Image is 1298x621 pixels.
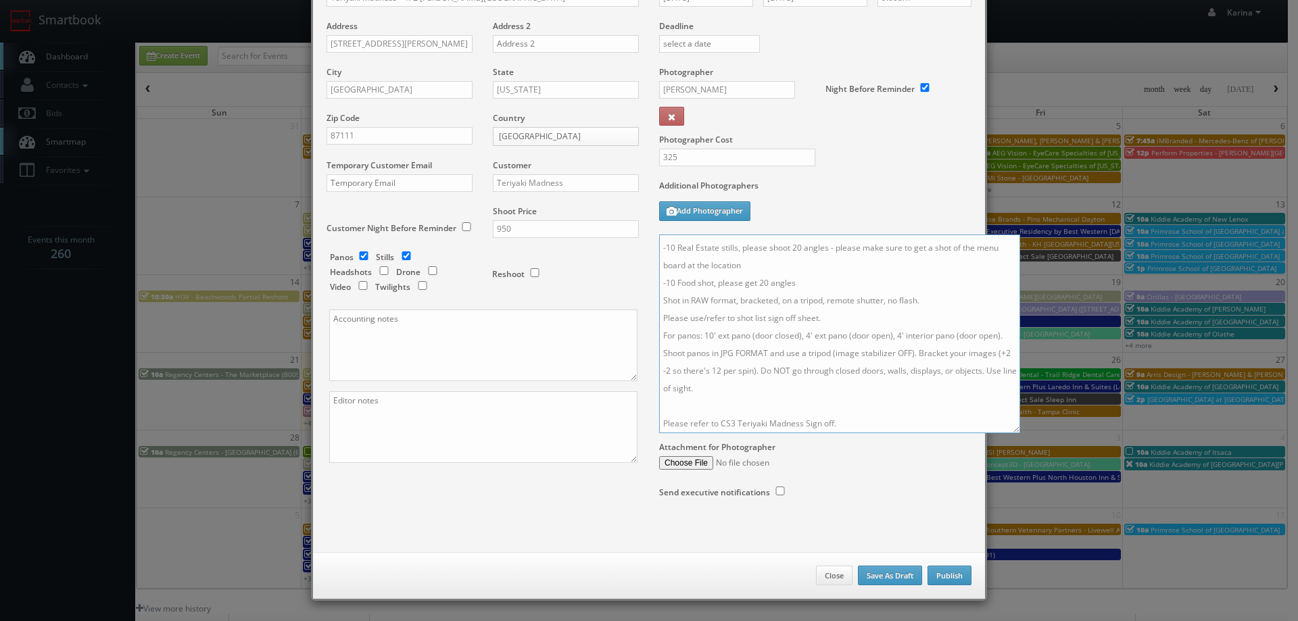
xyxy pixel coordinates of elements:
input: City [327,81,473,99]
span: [GEOGRAPHIC_DATA] [499,128,621,145]
button: Add Photographer [659,201,750,221]
input: select a date [659,35,760,53]
label: City [327,66,341,78]
label: Headshots [330,266,372,278]
label: Video [330,281,351,293]
label: Deadline [649,20,982,32]
input: Select a photographer [659,81,795,99]
label: Photographer [659,66,713,78]
button: Save As Draft [858,566,922,586]
label: Additional Photographers [659,180,971,198]
label: Customer [493,159,531,171]
a: [GEOGRAPHIC_DATA] [493,127,639,146]
input: Address [327,35,473,53]
input: Select a customer [493,174,639,192]
label: State [493,66,514,78]
label: Night Before Reminder [825,83,915,95]
input: Address 2 [493,35,639,53]
label: Attachment for Photographer [659,441,775,453]
label: Address [327,20,358,32]
button: Publish [928,566,971,586]
input: Select a state [493,81,639,99]
label: Reshoot [492,268,525,280]
button: Close [816,566,852,586]
input: Photographer Cost [659,149,815,166]
label: Zip Code [327,112,360,124]
label: Twilights [375,281,410,293]
label: Customer Night Before Reminder [327,222,456,234]
label: Drone [396,266,420,278]
label: Stills [376,251,394,263]
label: Panos [330,251,354,263]
input: Shoot Price [493,220,639,238]
label: Temporary Customer Email [327,159,432,171]
label: Address 2 [493,20,531,32]
input: Zip Code [327,127,473,145]
label: Photographer Cost [649,134,982,145]
input: Temporary Email [327,174,473,192]
label: Country [493,112,525,124]
label: Send executive notifications [659,487,770,498]
label: Shoot Price [493,205,537,217]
